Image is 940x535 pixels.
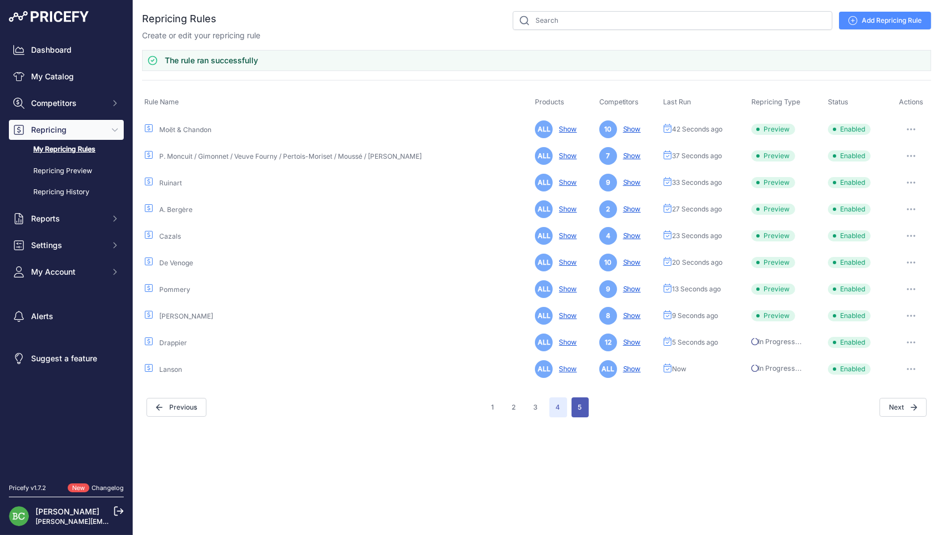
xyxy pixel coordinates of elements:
[751,150,795,161] span: Preview
[828,150,871,161] span: Enabled
[144,98,179,106] span: Rule Name
[751,230,795,241] span: Preview
[506,397,523,417] button: Go to page 2
[599,120,617,138] span: 10
[619,285,641,293] a: Show
[828,257,871,268] span: Enabled
[159,312,213,320] a: [PERSON_NAME]
[751,124,795,135] span: Preview
[9,306,124,326] a: Alerts
[619,205,641,213] a: Show
[839,12,931,29] a: Add Repricing Rule
[31,240,104,251] span: Settings
[554,125,577,133] a: Show
[535,120,553,138] span: ALL
[672,338,718,347] span: 5 Seconds ago
[599,280,617,298] span: 9
[828,310,871,321] span: Enabled
[828,177,871,188] span: Enabled
[142,30,260,41] p: Create or edit your repricing rule
[672,152,722,160] span: 37 Seconds ago
[663,98,691,106] span: Last Run
[751,204,795,215] span: Preview
[672,365,686,374] span: Now
[9,40,124,470] nav: Sidebar
[828,98,848,106] span: Status
[9,209,124,229] button: Reports
[527,397,545,417] button: Go to page 3
[31,213,104,224] span: Reports
[535,334,553,351] span: ALL
[672,178,722,187] span: 33 Seconds ago
[599,174,617,191] span: 9
[9,140,124,159] a: My Repricing Rules
[554,365,577,373] a: Show
[9,349,124,369] a: Suggest a feature
[619,125,641,133] a: Show
[828,124,871,135] span: Enabled
[549,397,567,417] span: 4
[599,360,617,378] span: ALL
[619,311,641,320] a: Show
[513,11,832,30] input: Search
[485,397,501,417] button: Go to page 1
[599,200,617,218] span: 2
[159,205,193,214] a: A. Bergère
[36,507,99,516] a: [PERSON_NAME]
[159,232,181,240] a: Cazals
[9,262,124,282] button: My Account
[146,398,206,417] button: Previous
[751,257,795,268] span: Preview
[599,307,617,325] span: 8
[572,397,589,417] button: Go to page 5
[159,365,182,374] a: Lanson
[554,285,577,293] a: Show
[9,235,124,255] button: Settings
[619,178,641,186] a: Show
[9,67,124,87] a: My Catalog
[554,178,577,186] a: Show
[880,398,927,417] button: Next
[535,98,564,106] span: Products
[159,259,193,267] a: De Venoge
[36,517,261,526] a: [PERSON_NAME][EMAIL_ADDRESS][DOMAIN_NAME][PERSON_NAME]
[535,280,553,298] span: ALL
[554,311,577,320] a: Show
[672,285,721,294] span: 13 Seconds ago
[619,231,641,240] a: Show
[31,124,104,135] span: Repricing
[535,227,553,245] span: ALL
[619,258,641,266] a: Show
[672,125,722,134] span: 42 Seconds ago
[535,307,553,325] span: ALL
[165,55,258,66] h3: The rule ran successfully
[535,147,553,165] span: ALL
[142,11,216,27] h2: Repricing Rules
[619,338,641,346] a: Show
[159,125,211,134] a: Moët & Chandon
[68,483,89,493] span: New
[672,205,722,214] span: 27 Seconds ago
[599,98,639,106] span: Competitors
[31,98,104,109] span: Competitors
[9,40,124,60] a: Dashboard
[535,174,553,191] span: ALL
[9,183,124,202] a: Repricing History
[828,364,871,375] span: Enabled
[751,98,800,106] span: Repricing Type
[554,205,577,213] a: Show
[554,338,577,346] a: Show
[828,337,871,348] span: Enabled
[535,360,553,378] span: ALL
[599,227,617,245] span: 4
[899,98,923,106] span: Actions
[9,161,124,181] a: Repricing Preview
[554,258,577,266] a: Show
[535,200,553,218] span: ALL
[554,231,577,240] a: Show
[619,152,641,160] a: Show
[599,254,617,271] span: 10
[9,120,124,140] button: Repricing
[9,93,124,113] button: Competitors
[828,204,871,215] span: Enabled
